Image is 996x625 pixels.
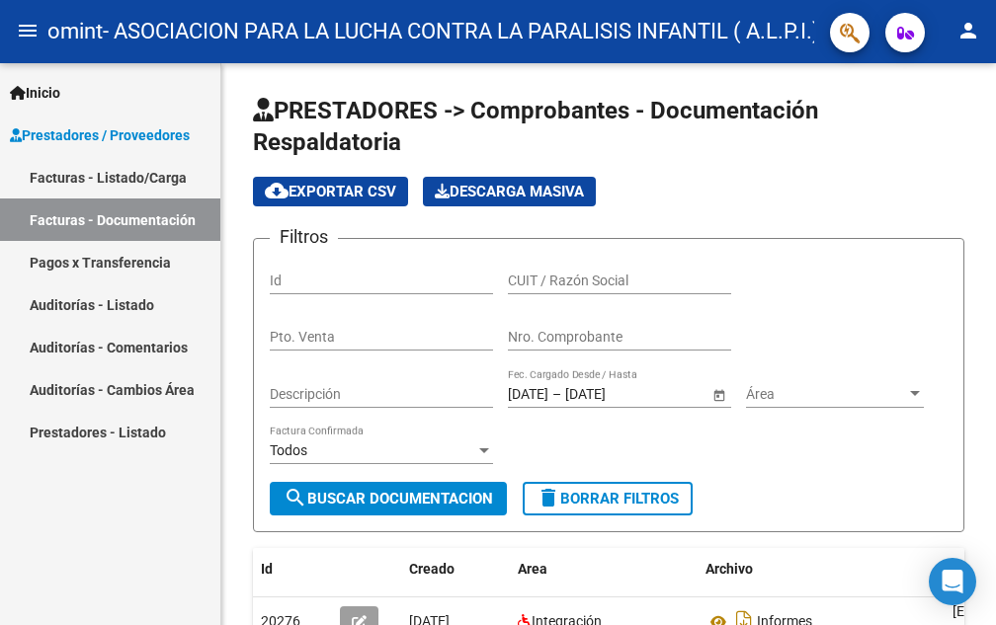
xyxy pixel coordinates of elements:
[552,386,561,403] span: –
[537,490,679,508] span: Borrar Filtros
[746,386,906,403] span: Área
[565,386,662,403] input: Fecha fin
[518,561,547,577] span: Area
[929,558,976,605] div: Open Intercom Messenger
[956,19,980,42] mat-icon: person
[423,177,596,206] button: Descarga Masiva
[10,124,190,146] span: Prestadores / Proveedores
[270,442,307,458] span: Todos
[253,97,818,156] span: PRESTADORES -> Comprobantes - Documentación Respaldatoria
[698,548,945,590] datatable-header-cell: Archivo
[705,561,753,577] span: Archivo
[401,548,510,590] datatable-header-cell: Creado
[265,179,289,202] mat-icon: cloud_download
[537,486,560,509] mat-icon: delete
[523,482,693,515] button: Borrar Filtros
[508,386,548,403] input: Fecha inicio
[510,548,698,590] datatable-header-cell: Area
[435,183,584,200] span: Descarga Masiva
[47,10,103,53] span: omint
[708,384,729,405] button: Open calendar
[253,548,332,590] datatable-header-cell: Id
[270,223,338,251] h3: Filtros
[423,177,596,206] app-download-masive: Descarga masiva de comprobantes (adjuntos)
[10,82,60,104] span: Inicio
[270,482,507,515] button: Buscar Documentacion
[253,177,408,206] button: Exportar CSV
[409,561,455,577] span: Creado
[284,490,493,508] span: Buscar Documentacion
[284,486,307,509] mat-icon: search
[261,561,273,577] span: Id
[265,183,396,200] span: Exportar CSV
[16,19,40,42] mat-icon: menu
